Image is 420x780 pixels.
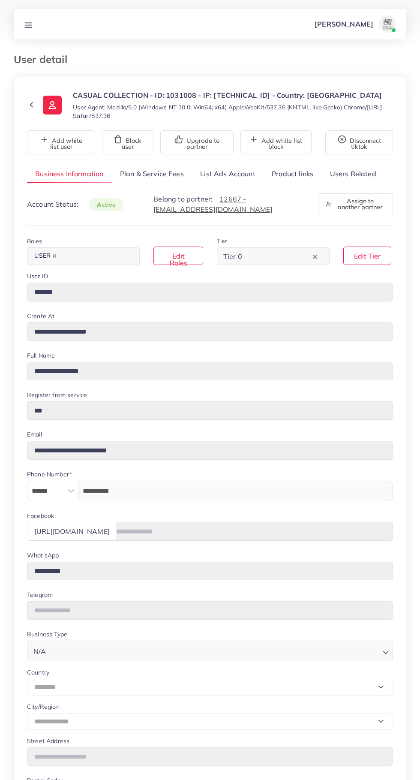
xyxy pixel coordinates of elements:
[27,630,67,638] label: Business Type
[112,165,192,183] a: Plan & Service Fees
[153,247,203,265] button: Edit Roles
[52,254,57,258] button: Deselect USER
[321,165,384,183] a: Users Related
[192,165,264,183] a: List Ads Account
[315,19,373,29] p: [PERSON_NAME]
[27,351,55,360] label: Full Name
[30,250,60,262] span: USER
[27,737,69,745] label: Street Address
[27,312,54,320] label: Create At
[27,430,42,439] label: Email
[245,250,311,263] input: Search for option
[27,199,124,210] p: Account Status:
[160,130,234,154] button: Upgrade to partner
[43,96,62,114] img: ic-user-info.36bf1079.svg
[27,470,72,479] label: Phone Number
[102,130,153,154] button: Block user
[27,522,117,540] div: [URL][DOMAIN_NAME]
[27,272,48,280] label: User ID
[73,90,393,100] p: CASUAL COLLECTION - ID: 1031008 - IP: [TECHNICAL_ID] - Country: [GEOGRAPHIC_DATA]
[27,641,393,661] div: Search for option
[318,193,393,215] button: Assign to another partner
[27,590,53,599] label: Telegram
[379,15,396,33] img: avatar
[313,251,317,261] button: Clear Selected
[14,53,74,66] h3: User detail
[153,194,308,214] p: Belong to partner:
[264,165,321,183] a: Product links
[32,645,48,658] span: N/A
[343,247,391,265] button: Edit Tier
[217,237,227,245] label: Tier
[222,250,244,263] span: Tier 0
[61,250,129,263] input: Search for option
[27,512,54,520] label: Facebook
[217,247,330,265] div: Search for option
[73,103,393,120] small: User Agent: Mozilla/5.0 (Windows NT 10.0; Win64; x64) AppleWebKit/537.36 (KHTML, like Gecko) Chro...
[89,198,124,211] span: active
[27,391,87,399] label: Register from service
[310,15,399,33] a: [PERSON_NAME]avatar
[27,165,112,183] a: Business Information
[27,668,49,677] label: Country
[27,551,59,560] label: What'sApp
[48,643,379,658] input: Search for option
[240,130,312,154] button: Add white list block
[325,130,393,154] button: Disconnect tiktok
[27,702,60,711] label: City/Region
[27,247,140,265] div: Search for option
[27,237,42,245] label: Roles
[27,130,95,154] button: Add white list user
